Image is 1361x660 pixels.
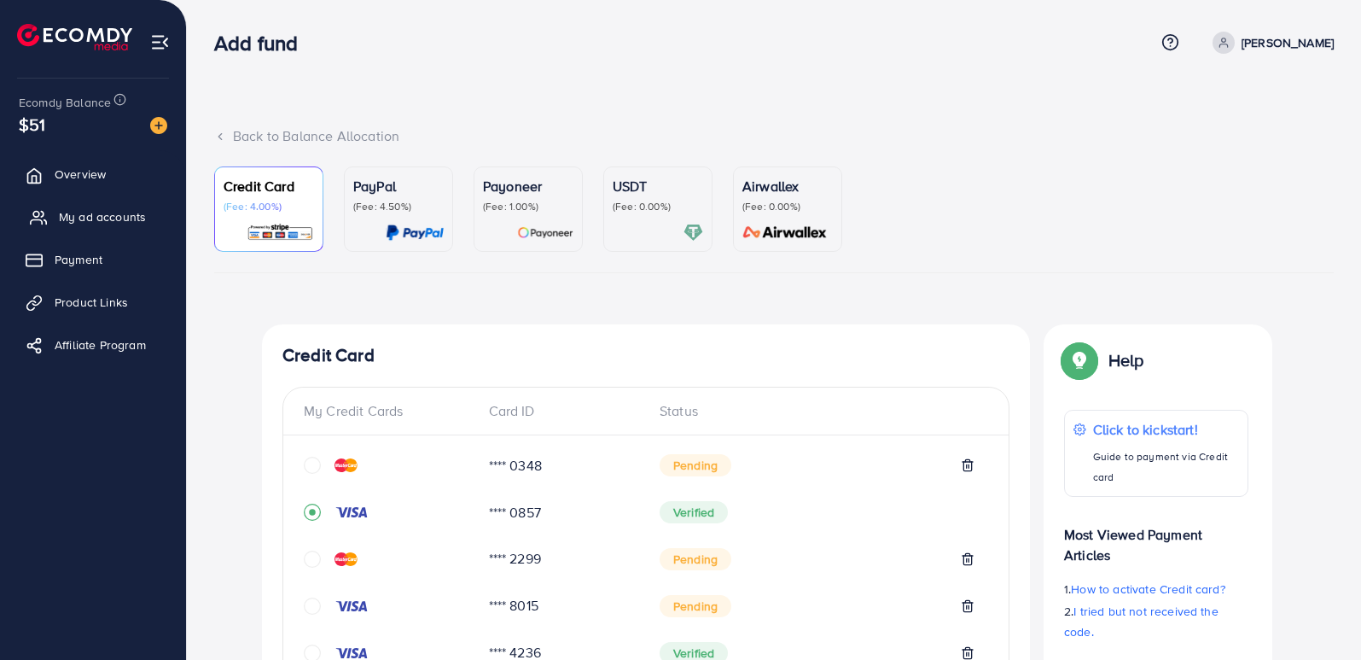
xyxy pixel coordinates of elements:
div: Status [646,401,988,421]
img: menu [150,32,170,52]
span: I tried but not received the code. [1064,603,1219,640]
a: My ad accounts [13,200,173,234]
img: credit [334,599,369,613]
p: Most Viewed Payment Articles [1064,511,1248,565]
img: credit [334,505,369,519]
span: Product Links [55,294,128,311]
div: Back to Balance Allocation [214,126,1334,146]
img: credit [334,552,358,566]
p: (Fee: 4.00%) [224,200,314,213]
p: (Fee: 0.00%) [742,200,833,213]
a: Payment [13,242,173,277]
span: Payment [55,251,102,268]
p: [PERSON_NAME] [1242,32,1334,53]
img: image [150,117,167,134]
svg: circle [304,598,321,615]
span: Ecomdy Balance [19,94,111,111]
a: Affiliate Program [13,328,173,362]
span: Pending [660,548,731,570]
div: My Credit Cards [304,401,475,421]
img: card [683,223,703,242]
svg: circle [304,551,321,568]
span: Verified [660,501,728,523]
img: credit [334,646,369,660]
span: My ad accounts [59,208,146,225]
img: logo [17,24,132,50]
h3: Add fund [214,31,311,55]
p: 2. [1064,601,1248,642]
span: Pending [660,454,731,476]
span: Overview [55,166,106,183]
span: $51 [19,112,45,137]
img: card [517,223,573,242]
p: PayPal [353,176,444,196]
div: Card ID [475,401,647,421]
span: Pending [660,595,731,617]
img: Popup guide [1064,345,1095,376]
p: 1. [1064,579,1248,599]
p: (Fee: 4.50%) [353,200,444,213]
img: card [386,223,444,242]
p: Payoneer [483,176,573,196]
svg: circle [304,457,321,474]
a: Product Links [13,285,173,319]
img: card [247,223,314,242]
p: Guide to payment via Credit card [1093,447,1239,488]
span: Affiliate Program [55,336,146,353]
p: Help [1108,350,1144,371]
h4: Credit Card [282,345,1009,366]
span: How to activate Credit card? [1071,581,1224,598]
a: Overview [13,157,173,191]
p: Airwallex [742,176,833,196]
p: (Fee: 0.00%) [613,200,703,213]
svg: record circle [304,504,321,521]
img: card [737,223,833,242]
p: (Fee: 1.00%) [483,200,573,213]
p: Click to kickstart! [1093,419,1239,440]
p: Credit Card [224,176,314,196]
img: credit [334,458,358,472]
a: [PERSON_NAME] [1206,32,1334,54]
p: USDT [613,176,703,196]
